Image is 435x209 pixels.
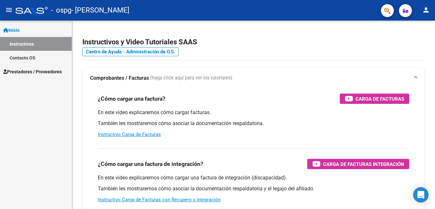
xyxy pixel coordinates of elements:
h2: Instructivos y Video Tutoriales SAAS [82,36,425,48]
h3: ¿Cómo cargar una factura? [98,94,165,103]
span: - ospg [51,3,71,17]
a: Instructivo Carga de Facturas [98,132,161,137]
p: En este video explicaremos cómo cargar facturas. [98,109,409,116]
a: Instructivo Carga de Facturas con Recupero x Integración [98,197,221,203]
strong: Comprobantes / Facturas [90,75,149,82]
mat-icon: person [422,6,430,14]
span: Carga de Facturas [356,95,404,103]
div: Open Intercom Messenger [413,187,429,203]
a: Centro de Ayuda - Administración de O.S. [82,47,179,56]
p: En este video explicaremos cómo cargar una factura de integración (discapacidad). [98,174,409,181]
span: Inicio [3,27,20,34]
span: Prestadores / Proveedores [3,68,62,75]
h3: ¿Cómo cargar una factura de integración? [98,159,203,168]
span: Carga de Facturas Integración [323,160,404,168]
p: También les mostraremos cómo asociar la documentación respaldatoria. [98,120,409,127]
button: Carga de Facturas [340,94,409,104]
span: - [PERSON_NAME] [71,3,129,17]
p: También les mostraremos cómo asociar la documentación respaldatoria y el legajo del afiliado. [98,185,409,192]
mat-expansion-panel-header: Comprobantes / Facturas (haga click aquí para ver los tutoriales) [82,68,425,88]
span: (haga click aquí para ver los tutoriales) [150,75,232,82]
button: Carga de Facturas Integración [307,159,409,169]
mat-icon: menu [5,6,13,14]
